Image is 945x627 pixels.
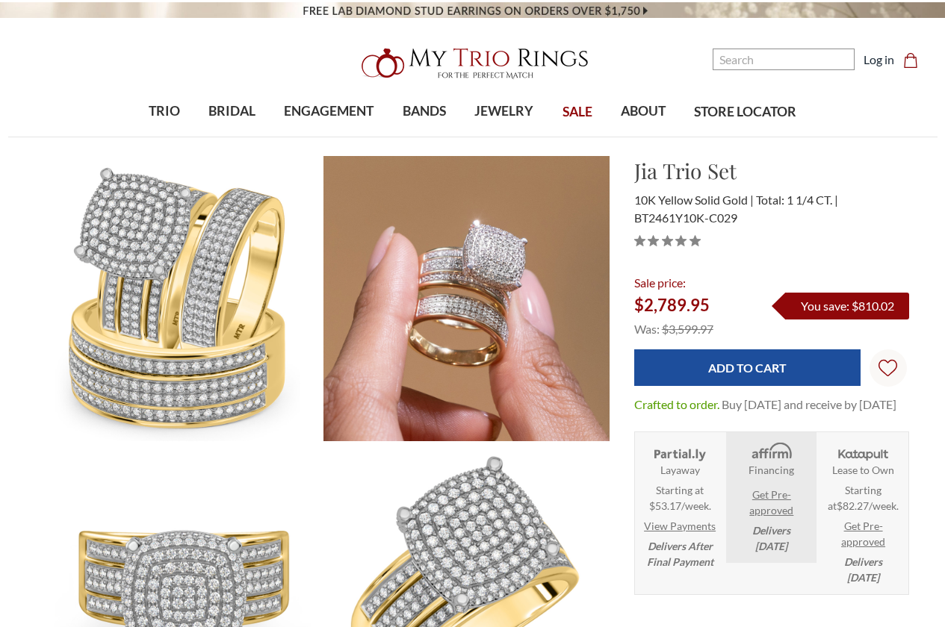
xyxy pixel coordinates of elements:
[662,322,713,336] span: $3,599.97
[208,102,255,121] span: BRIDAL
[722,396,896,414] dd: Buy [DATE] and receive by [DATE]
[284,102,374,121] span: ENGAGEMENT
[660,462,700,478] strong: Layaway
[837,499,896,512] span: $82.27/week
[649,482,711,514] span: Starting at $53.17/week.
[225,136,240,137] button: submenu toggle
[743,441,800,462] img: Affirm
[647,538,713,570] em: Delivers After Final Payment
[755,540,787,552] span: [DATE]
[680,88,811,137] a: STORE LOCATOR
[607,87,680,136] a: ABOUT
[726,432,817,563] li: Affirm
[634,210,737,225] span: BT2461Y10K-C029
[834,441,891,462] img: Katapult
[634,322,660,336] span: Was:
[879,312,897,424] svg: Wish Lists
[388,87,460,136] a: BANDS
[323,156,609,441] img: Photo of Jia 1 1/4 ct tw. Lab Grown Diamond Cushion Cluster Trio Set 10K Yellow Gold [BT2461Y-C029]
[713,49,855,70] input: Search
[870,349,907,387] a: Wish Lists
[801,299,894,313] span: You save: $810.02
[417,136,432,137] button: submenu toggle
[634,295,710,315] span: $2,789.95
[460,87,548,136] a: JEWELRY
[634,349,861,386] input: Add to Cart
[731,487,812,518] a: Get Pre-approved
[822,482,904,514] span: Starting at .
[752,522,790,554] em: Delivers
[844,554,882,585] em: Delivers
[756,193,838,207] span: Total: 1 1/4 CT.
[635,432,725,578] li: Layaway
[634,193,754,207] span: 10K Yellow Solid Gold
[832,462,894,478] strong: Lease to Own
[903,51,927,69] a: Cart with 0 items
[270,87,388,136] a: ENGAGEMENT
[37,156,322,441] img: Photo of Jia 1 1/4 ct tw. Lab Grown Diamond Cushion Cluster Trio Set 10K Yellow Gold [BT2461Y-C029]
[274,40,671,87] a: My Trio Rings
[634,275,686,290] span: Sale price:
[634,396,719,414] dt: Crafted to order.
[157,136,172,137] button: submenu toggle
[634,155,909,187] h1: Jia Trio Set
[864,51,894,69] a: Log in
[403,102,446,121] span: BANDS
[497,136,512,137] button: submenu toggle
[548,88,606,137] a: SALE
[474,102,533,121] span: JEWELRY
[822,518,904,549] a: Get Pre-approved
[644,518,716,534] a: View Payments
[353,40,592,87] img: My Trio Rings
[636,136,651,137] button: submenu toggle
[621,102,666,121] span: ABOUT
[134,87,194,136] a: TRIO
[694,102,796,122] span: STORE LOCATOR
[321,136,336,137] button: submenu toggle
[651,441,708,462] img: Layaway
[818,432,908,594] li: Katapult
[563,102,592,122] span: SALE
[194,87,270,136] a: BRIDAL
[847,571,879,584] span: [DATE]
[149,102,180,121] span: TRIO
[749,462,794,478] strong: Financing
[903,53,918,68] svg: cart.cart_preview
